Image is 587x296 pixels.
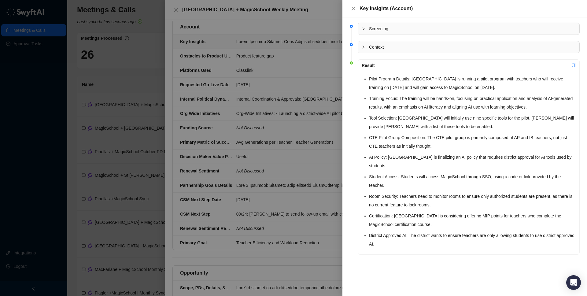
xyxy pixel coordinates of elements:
[369,44,576,50] span: Context
[369,94,576,111] li: Training Focus: The training will be hands-on, focusing on practical application and analysis of ...
[369,192,576,209] li: Room Security: Teachers need to monitor rooms to ensure only authorized students are present, as ...
[369,75,576,92] li: Pilot Program Details: [GEOGRAPHIC_DATA] is running a pilot program with teachers who will receiv...
[571,63,576,67] span: copy
[566,275,581,290] div: Open Intercom Messenger
[369,212,576,229] li: Certification: [GEOGRAPHIC_DATA] is considering offering MIP points for teachers who complete the...
[369,153,576,170] li: AI Policy: [GEOGRAPHIC_DATA] is finalizing an AI policy that requires district approval for AI to...
[350,5,357,12] button: Close
[358,41,579,53] div: Context
[362,45,365,49] span: collapsed
[360,5,580,12] div: Key Insights (Account)
[369,172,576,190] li: Student Access: Students will access MagicSchool through SSO, using a code or link provided by th...
[362,62,571,69] div: Result
[358,23,579,35] div: Screening
[369,114,576,131] li: Tool Selection: [GEOGRAPHIC_DATA] will initially use nine specific tools for the pilot. [PERSON_N...
[369,25,576,32] span: Screening
[362,27,365,31] span: collapsed
[369,231,576,248] li: District Approved AI: The district wants to ensure teachers are only allowing students to use dis...
[351,6,356,11] span: close
[369,133,576,150] li: CTE Pilot Group Composition: The CTE pilot group is primarily composed of AP and IB teachers, not...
